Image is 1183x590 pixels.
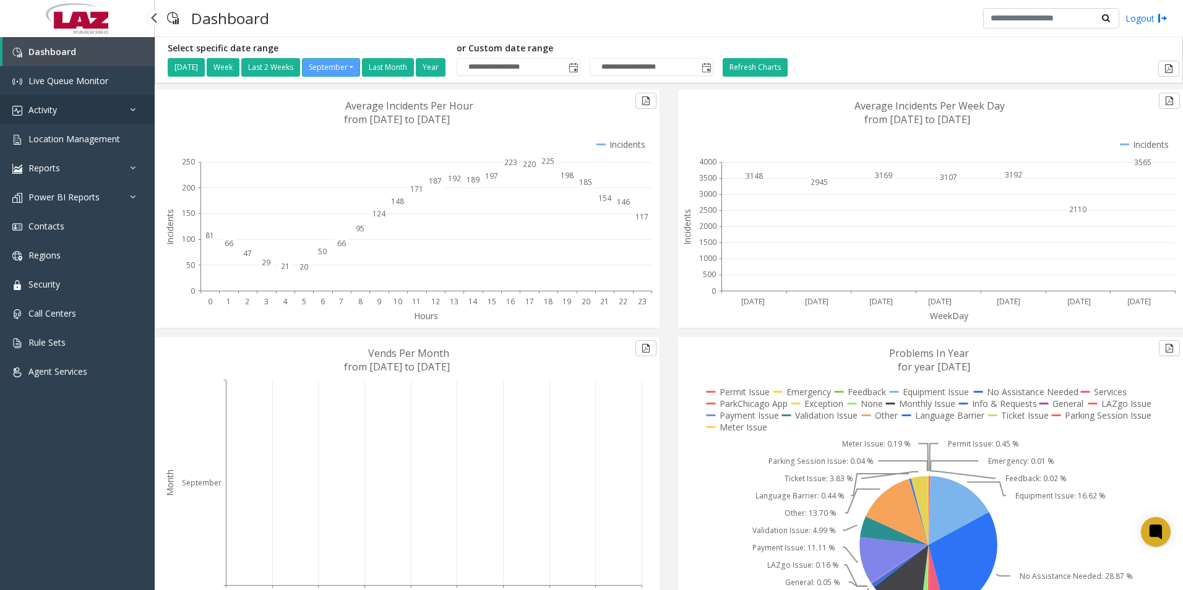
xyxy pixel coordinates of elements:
[582,296,590,307] text: 20
[875,170,892,181] text: 3169
[12,48,22,58] img: 'icon'
[391,196,404,207] text: 148
[412,296,421,307] text: 11
[1127,296,1151,307] text: [DATE]
[1134,157,1151,168] text: 3565
[504,157,517,168] text: 223
[207,58,239,77] button: Week
[182,234,195,244] text: 100
[2,37,155,66] a: Dashboard
[164,209,176,245] text: Incidents
[225,238,233,249] text: 66
[182,477,222,488] text: September
[356,223,364,234] text: 95
[635,212,648,222] text: 117
[167,3,179,33] img: pageIcon
[1158,12,1168,25] img: logout
[182,182,195,193] text: 200
[372,208,386,219] text: 124
[429,176,442,186] text: 187
[785,473,853,484] text: Ticket Issue: 3.83 %
[805,296,828,307] text: [DATE]
[523,159,536,169] text: 220
[635,340,656,356] button: Export to pdf
[752,525,836,536] text: Validation Issue: 4.99 %
[699,173,716,183] text: 3500
[842,438,911,449] text: Meter Issue: 0.19 %
[302,58,360,77] button: September
[12,106,22,116] img: 'icon'
[320,296,325,307] text: 6
[12,280,22,290] img: 'icon'
[785,508,837,518] text: Other: 13.70 %
[182,156,195,167] text: 250
[302,296,306,307] text: 5
[241,58,300,77] button: Last 2 Weeks
[600,296,609,307] text: 21
[854,99,1005,113] text: Average Incidents Per Week Day
[28,104,57,116] span: Activity
[28,278,60,290] span: Security
[1067,296,1091,307] text: [DATE]
[450,296,458,307] text: 13
[344,360,450,374] text: from [DATE] to [DATE]
[811,177,828,187] text: 2945
[869,296,893,307] text: [DATE]
[566,59,580,76] span: Toggle popup
[12,222,22,232] img: 'icon'
[416,58,445,77] button: Year
[358,296,363,307] text: 8
[541,156,554,166] text: 225
[394,296,402,307] text: 10
[930,310,969,322] text: WeekDay
[457,43,713,54] h5: or Custom date range
[208,296,212,307] text: 0
[28,249,61,261] span: Regions
[264,296,269,307] text: 3
[339,296,343,307] text: 7
[746,171,763,181] text: 3148
[448,173,461,184] text: 192
[617,197,630,207] text: 146
[28,366,87,377] span: Agent Services
[1005,169,1022,180] text: 3192
[699,189,716,199] text: 3000
[1158,61,1179,77] button: Export to pdf
[703,269,716,280] text: 500
[699,221,716,231] text: 2000
[12,309,22,319] img: 'icon'
[243,248,252,259] text: 47
[191,286,195,296] text: 0
[755,490,845,501] text: Language Barrier: 0.44 %
[362,58,414,77] button: Last Month
[12,367,22,377] img: 'icon'
[1125,12,1168,25] a: Logout
[506,296,515,307] text: 16
[598,193,612,203] text: 154
[185,3,275,33] h3: Dashboard
[1159,340,1180,356] button: Export to pdf
[485,171,498,181] text: 197
[262,257,270,268] text: 29
[281,261,290,271] text: 21
[767,560,839,570] text: LAZgo Issue: 0.16 %
[712,286,716,296] text: 0
[12,164,22,174] img: 'icon'
[561,170,574,181] text: 198
[12,77,22,87] img: 'icon'
[283,296,288,307] text: 4
[1069,204,1086,215] text: 2110
[368,346,449,360] text: Vends Per Month
[699,253,716,263] text: 1000
[752,542,835,553] text: Payment Issue: 11.11 %
[12,135,22,145] img: 'icon'
[889,346,969,360] text: Problems In Year
[940,172,957,182] text: 3107
[12,338,22,348] img: 'icon'
[1005,473,1067,484] text: Feedback: 0.02 %
[245,296,249,307] text: 2
[488,296,496,307] text: 15
[864,113,970,126] text: from [DATE] to [DATE]
[988,456,1054,466] text: Emergency: 0.01 %
[525,296,534,307] text: 17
